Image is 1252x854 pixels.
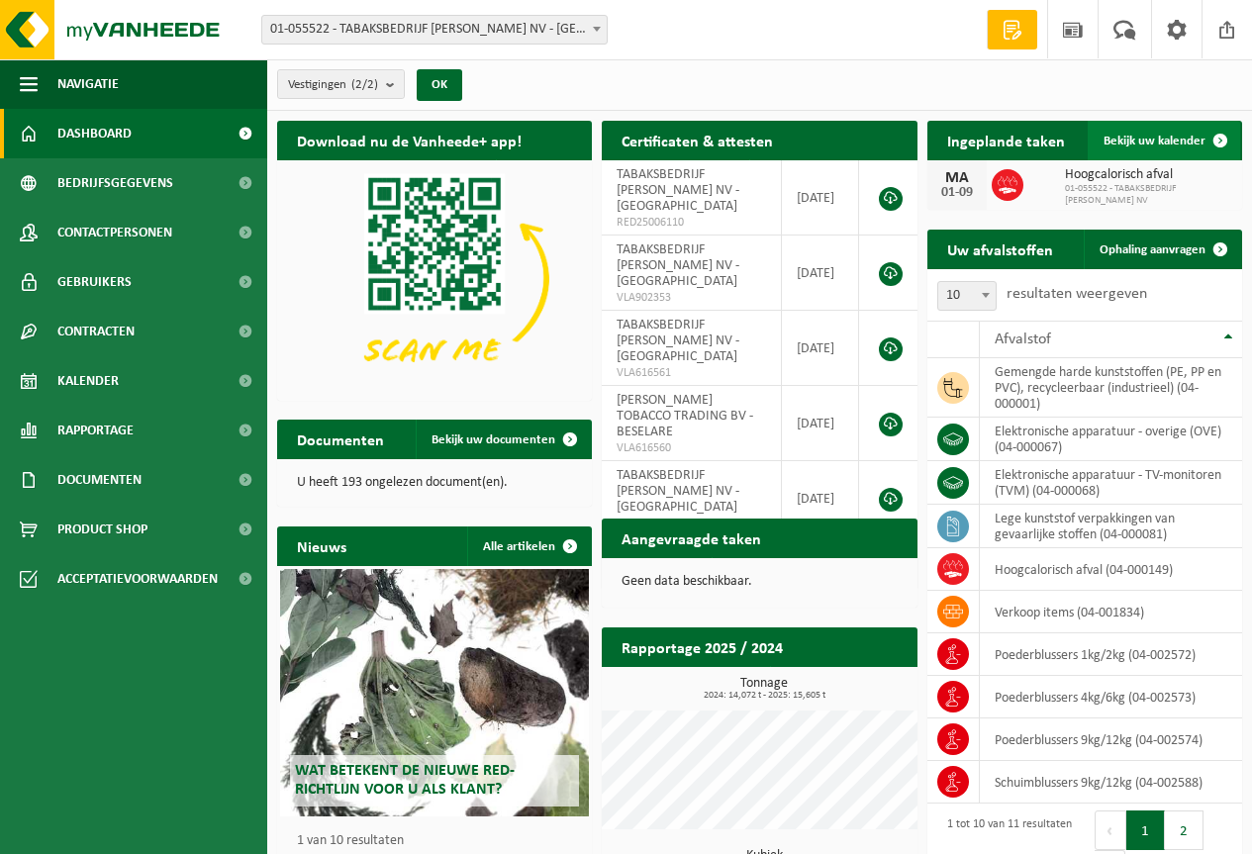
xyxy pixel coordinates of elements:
td: lege kunststof verpakkingen van gevaarlijke stoffen (04-000081) [980,505,1242,548]
span: VLA902353 [617,290,766,306]
span: Wat betekent de nieuwe RED-richtlijn voor u als klant? [295,763,515,798]
span: Documenten [57,455,142,505]
a: Wat betekent de nieuwe RED-richtlijn voor u als klant? [280,569,589,816]
span: Navigatie [57,59,119,109]
span: Bekijk uw kalender [1104,135,1205,147]
button: Vestigingen(2/2) [277,69,405,99]
span: Kalender [57,356,119,406]
span: Bekijk uw documenten [432,433,555,446]
td: [DATE] [782,311,859,386]
td: hoogcalorisch afval (04-000149) [980,548,1242,591]
h2: Download nu de Vanheede+ app! [277,121,541,159]
p: Geen data beschikbaar. [622,575,897,589]
label: resultaten weergeven [1007,286,1147,302]
h2: Ingeplande taken [927,121,1085,159]
span: Vestigingen [288,70,378,100]
h2: Documenten [277,420,404,458]
td: poederblussers 1kg/2kg (04-002572) [980,633,1242,676]
span: VLA616561 [617,365,766,381]
div: 01-09 [937,186,977,200]
h2: Aangevraagde taken [602,519,781,557]
span: VLA616560 [617,440,766,456]
span: 01-055522 - TABAKSBEDRIJF [PERSON_NAME] NV [1065,183,1232,207]
span: Rapportage [57,406,134,455]
td: schuimblussers 9kg/12kg (04-002588) [980,761,1242,804]
span: Afvalstof [995,332,1051,347]
span: Product Shop [57,505,147,554]
span: 10 [937,281,997,311]
button: Previous [1095,810,1126,850]
span: Dashboard [57,109,132,158]
td: elektronische apparatuur - TV-monitoren (TVM) (04-000068) [980,461,1242,505]
a: Bekijk uw documenten [416,420,590,459]
span: RED25006110 [617,215,766,231]
span: TABAKSBEDRIJF [PERSON_NAME] NV - [GEOGRAPHIC_DATA] [617,167,739,214]
span: Gebruikers [57,257,132,307]
count: (2/2) [351,78,378,91]
span: 01-055522 - TABAKSBEDRIJF STUBBE NV - ZONNEBEKE [261,15,608,45]
div: MA [937,170,977,186]
span: Bedrijfsgegevens [57,158,173,208]
td: gemengde harde kunststoffen (PE, PP en PVC), recycleerbaar (industrieel) (04-000001) [980,358,1242,418]
td: poederblussers 4kg/6kg (04-002573) [980,676,1242,718]
h3: Tonnage [612,677,916,701]
td: [DATE] [782,461,859,536]
span: Contactpersonen [57,208,172,257]
td: [DATE] [782,160,859,236]
span: 01-055522 - TABAKSBEDRIJF STUBBE NV - ZONNEBEKE [262,16,607,44]
td: elektronische apparatuur - overige (OVE) (04-000067) [980,418,1242,461]
td: verkoop items (04-001834) [980,591,1242,633]
td: poederblussers 9kg/12kg (04-002574) [980,718,1242,761]
span: Acceptatievoorwaarden [57,554,218,604]
a: Alle artikelen [467,526,590,566]
p: U heeft 193 ongelezen document(en). [297,476,572,490]
button: OK [417,69,462,101]
span: Contracten [57,307,135,356]
button: 2 [1165,810,1204,850]
span: Ophaling aanvragen [1100,243,1205,256]
h2: Nieuws [277,526,366,565]
p: 1 van 10 resultaten [297,834,582,848]
button: 1 [1126,810,1165,850]
span: TABAKSBEDRIJF [PERSON_NAME] NV - [GEOGRAPHIC_DATA] [617,318,739,364]
h2: Rapportage 2025 / 2024 [602,627,803,666]
span: [PERSON_NAME] TOBACCO TRADING BV - BESELARE [617,393,753,439]
span: 2024: 14,072 t - 2025: 15,605 t [612,691,916,701]
span: TABAKSBEDRIJF [PERSON_NAME] NV - [GEOGRAPHIC_DATA] [617,468,739,515]
td: [DATE] [782,386,859,461]
span: Hoogcalorisch afval [1065,167,1232,183]
span: TABAKSBEDRIJF [PERSON_NAME] NV - [GEOGRAPHIC_DATA] [617,242,739,289]
span: 10 [938,282,996,310]
h2: Certificaten & attesten [602,121,793,159]
a: Bekijk uw kalender [1088,121,1240,160]
a: Ophaling aanvragen [1084,230,1240,269]
img: Download de VHEPlus App [277,160,592,397]
a: Bekijk rapportage [770,666,915,706]
h2: Uw afvalstoffen [927,230,1073,268]
td: [DATE] [782,236,859,311]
